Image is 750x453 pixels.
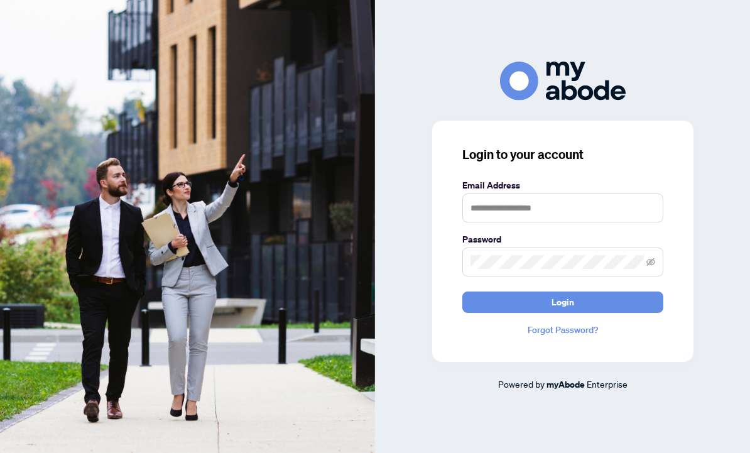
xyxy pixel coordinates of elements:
h3: Login to your account [462,146,663,163]
span: eye-invisible [646,258,655,266]
a: myAbode [546,378,585,391]
a: Forgot Password? [462,323,663,337]
span: Login [552,292,574,312]
button: Login [462,292,663,313]
img: ma-logo [500,62,626,100]
label: Password [462,232,663,246]
label: Email Address [462,178,663,192]
span: Powered by [498,378,545,390]
span: Enterprise [587,378,628,390]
